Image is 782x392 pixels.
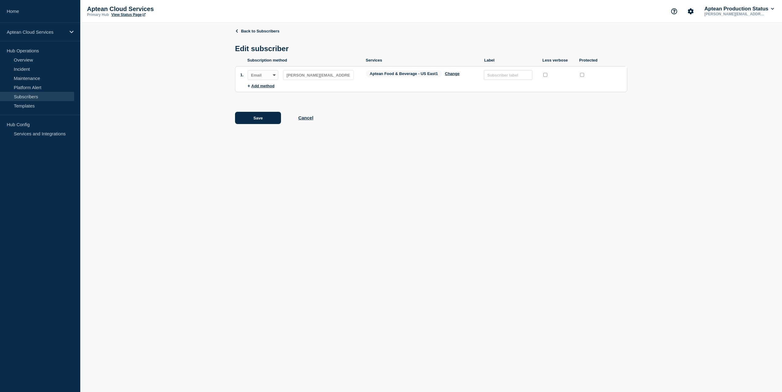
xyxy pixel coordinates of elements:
[484,58,536,62] p: Label
[247,58,360,62] p: Subscription method
[87,6,210,13] p: Aptean Cloud Services
[87,13,109,17] p: Primary Hub
[235,44,292,53] h1: Edit subscriber
[283,70,354,80] input: subscription-address
[580,73,584,77] input: protected checkbox
[240,73,244,77] span: 1.
[703,6,775,12] button: Aptean Production Status
[684,5,697,18] button: Account settings
[366,70,442,77] span: Aptean Food & Beverage - US East1
[248,84,275,88] button: Add method
[579,58,604,62] p: Protected
[543,73,547,77] input: less verbose checkbox
[7,29,66,35] p: Aptean Cloud Services
[445,71,460,76] button: Change
[542,58,573,62] p: Less verbose
[235,29,279,33] a: Back to Subscribers
[298,115,313,120] button: Cancel
[366,58,478,62] p: Services
[111,13,145,17] a: View Status Page
[668,5,681,18] button: Support
[703,12,767,16] p: [PERSON_NAME][EMAIL_ADDRESS][DOMAIN_NAME]
[235,112,281,124] button: Save
[484,70,532,80] input: Subscriber label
